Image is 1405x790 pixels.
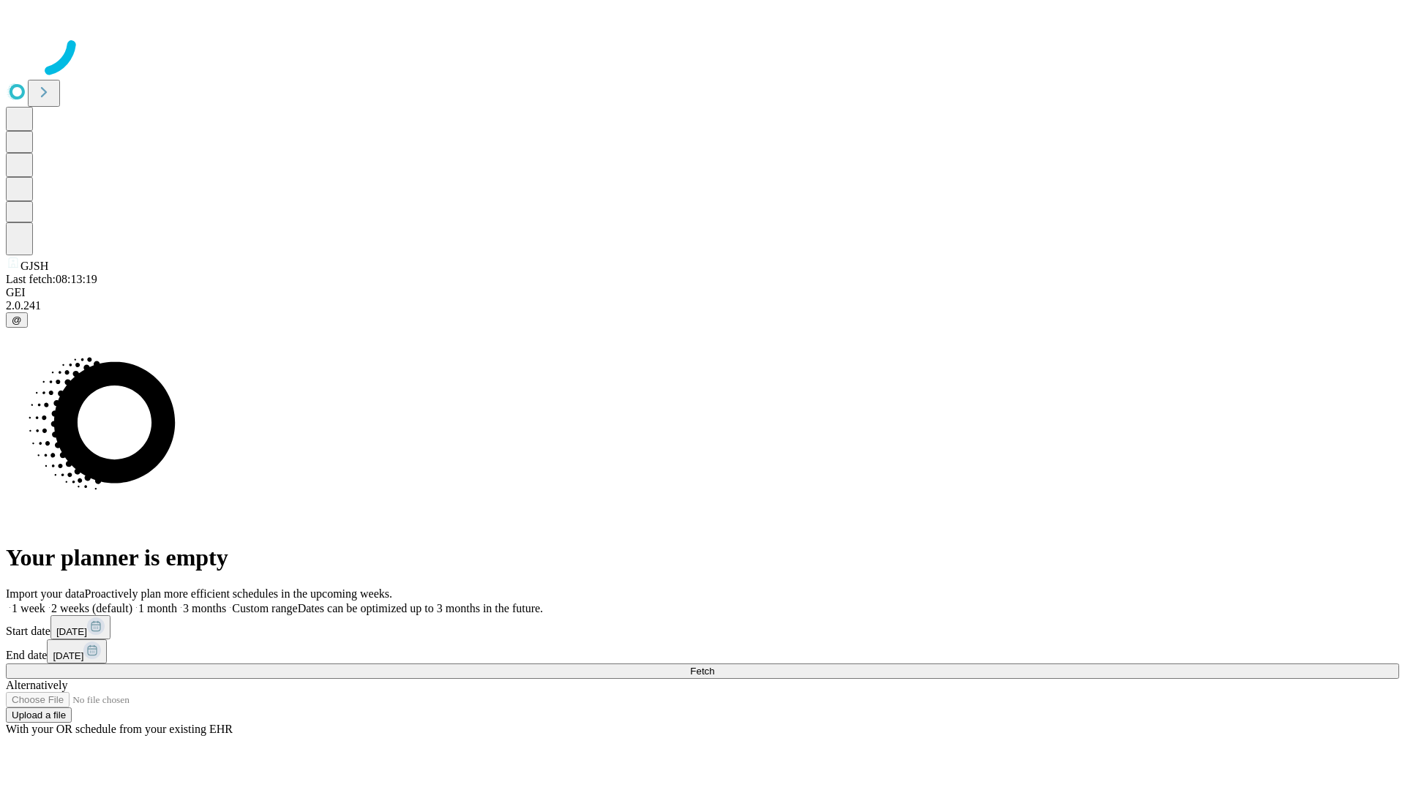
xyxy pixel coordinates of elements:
[6,299,1399,312] div: 2.0.241
[6,273,97,285] span: Last fetch: 08:13:19
[51,602,132,614] span: 2 weeks (default)
[6,587,85,600] span: Import your data
[6,544,1399,571] h1: Your planner is empty
[47,639,107,663] button: [DATE]
[85,587,392,600] span: Proactively plan more efficient schedules in the upcoming weeks.
[6,639,1399,663] div: End date
[12,602,45,614] span: 1 week
[6,286,1399,299] div: GEI
[6,663,1399,679] button: Fetch
[20,260,48,272] span: GJSH
[50,615,110,639] button: [DATE]
[6,615,1399,639] div: Start date
[56,626,87,637] span: [DATE]
[232,602,297,614] span: Custom range
[6,312,28,328] button: @
[6,679,67,691] span: Alternatively
[298,602,543,614] span: Dates can be optimized up to 3 months in the future.
[12,315,22,326] span: @
[690,666,714,677] span: Fetch
[6,723,233,735] span: With your OR schedule from your existing EHR
[53,650,83,661] span: [DATE]
[6,707,72,723] button: Upload a file
[183,602,226,614] span: 3 months
[138,602,177,614] span: 1 month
